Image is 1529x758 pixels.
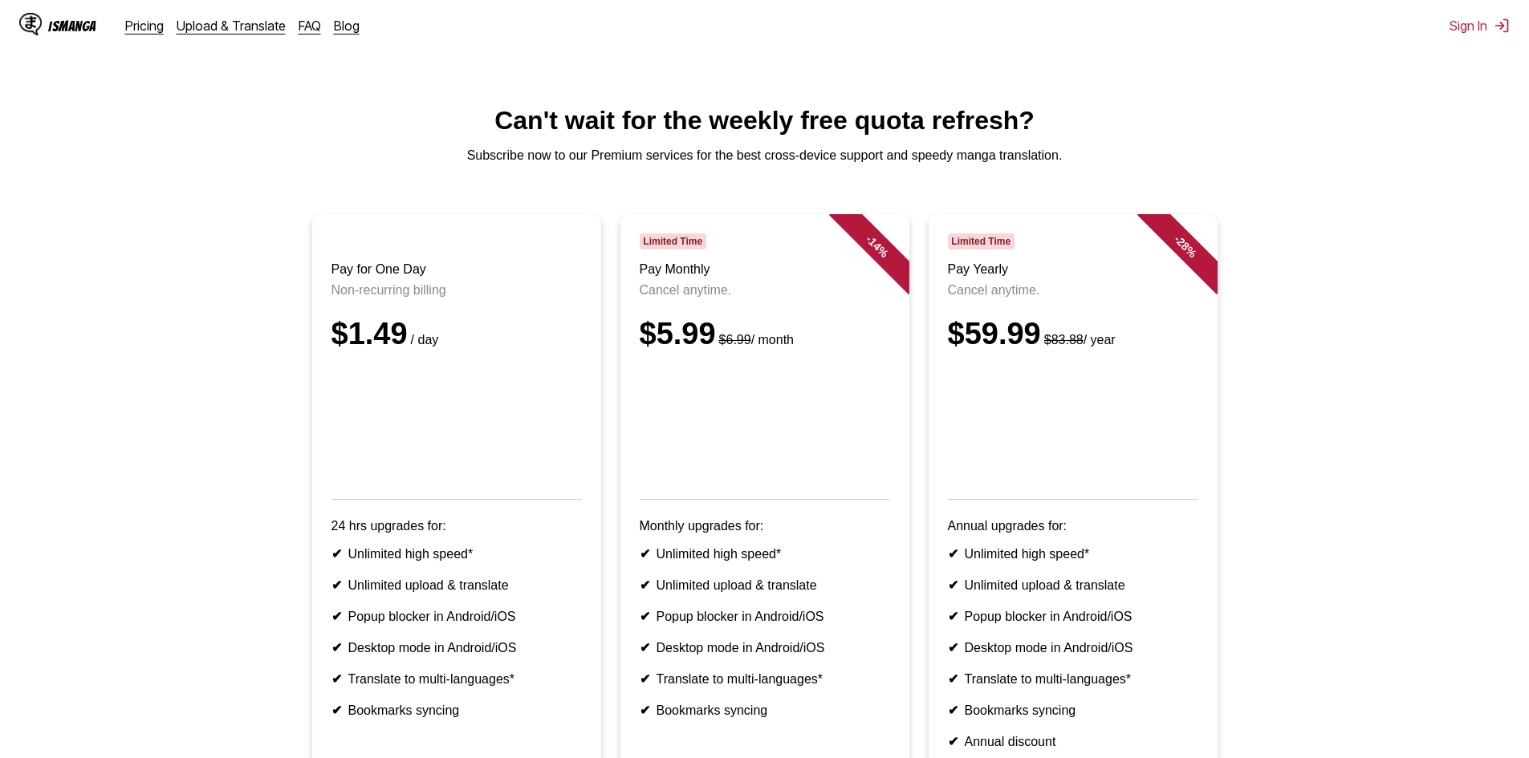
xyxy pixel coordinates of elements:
[331,283,582,298] p: Non-recurring billing
[1137,198,1233,294] div: - 28 %
[948,233,1015,249] span: Limited Time
[948,609,1198,624] li: Popup blocker in Android/iOS
[331,547,342,561] b: ✔
[948,640,1198,655] li: Desktop mode in Android/iOS
[334,18,360,34] a: Blog
[948,734,1198,749] li: Annual discount
[948,703,1198,718] li: Bookmarks syncing
[331,672,342,686] b: ✔
[331,519,582,533] p: 24 hrs upgrades for:
[640,640,890,655] li: Desktop mode in Android/iOS
[640,672,650,686] b: ✔
[331,578,582,593] li: Unlimited upload & translate
[948,735,958,748] b: ✔
[948,610,958,623] b: ✔
[948,547,958,561] b: ✔
[948,578,1198,593] li: Unlimited upload & translate
[640,641,650,655] b: ✔
[19,13,125,39] a: IsManga LogoIsManga
[640,609,890,624] li: Popup blocker in Android/iOS
[640,317,890,351] div: $5.99
[640,546,890,561] li: Unlimited high speed*
[1494,18,1510,34] img: Sign out
[948,371,1198,476] iframe: PayPal
[948,262,1198,277] h3: Pay Yearly
[331,578,342,592] b: ✔
[48,18,96,34] div: IsManga
[331,317,582,351] div: $1.49
[948,641,958,655] b: ✔
[19,13,42,35] img: IsManga Logo
[1450,18,1510,34] button: Sign In
[948,519,1198,533] p: Annual upgrades for:
[299,18,321,34] a: FAQ
[331,609,582,624] li: Popup blocker in Android/iOS
[948,672,958,686] b: ✔
[408,333,439,347] small: / day
[331,640,582,655] li: Desktop mode in Android/iOS
[331,671,582,687] li: Translate to multi-languages*
[948,283,1198,298] p: Cancel anytime.
[640,233,706,249] span: Limited Time
[331,641,342,655] b: ✔
[331,610,342,623] b: ✔
[948,703,958,717] b: ✔
[640,283,890,298] p: Cancel anytime.
[640,671,890,687] li: Translate to multi-languages*
[13,106,1516,136] h1: Can't wait for the weekly free quota refresh?
[331,262,582,277] h3: Pay for One Day
[331,703,582,718] li: Bookmarks syncing
[640,578,890,593] li: Unlimited upload & translate
[125,18,164,34] a: Pricing
[640,703,890,718] li: Bookmarks syncing
[948,578,958,592] b: ✔
[1044,333,1084,347] s: $83.88
[719,333,751,347] s: $6.99
[948,317,1198,351] div: $59.99
[640,371,890,476] iframe: PayPal
[948,671,1198,687] li: Translate to multi-languages*
[640,610,650,623] b: ✔
[640,519,890,533] p: Monthly upgrades for:
[640,262,890,277] h3: Pay Monthly
[828,198,925,294] div: - 14 %
[331,703,342,717] b: ✔
[331,371,582,476] iframe: PayPal
[1041,333,1116,347] small: / year
[640,578,650,592] b: ✔
[13,148,1516,163] p: Subscribe now to our Premium services for the best cross-device support and speedy manga translat...
[177,18,286,34] a: Upload & Translate
[640,547,650,561] b: ✔
[331,546,582,561] li: Unlimited high speed*
[948,546,1198,561] li: Unlimited high speed*
[640,703,650,717] b: ✔
[716,333,794,347] small: / month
